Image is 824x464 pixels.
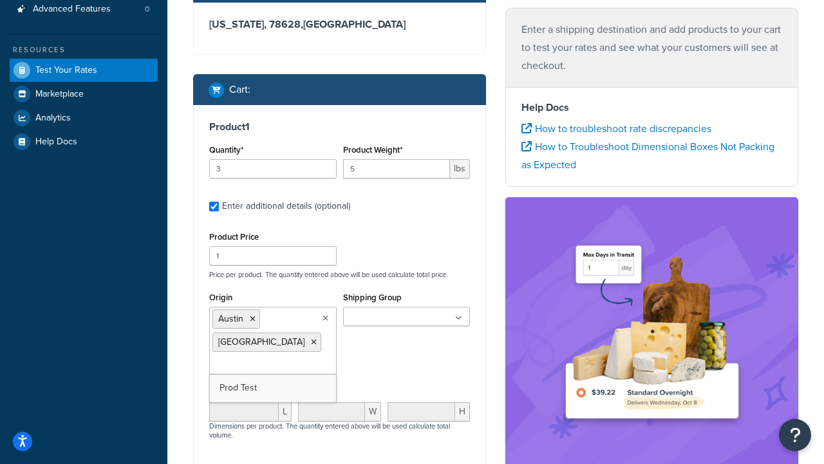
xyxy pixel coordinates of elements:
h3: [US_STATE], 78628 , [GEOGRAPHIC_DATA] [209,18,470,31]
p: Enter a shipping destination and add products to your cart to test your rates and see what your c... [521,21,782,75]
span: 0 [145,4,149,15]
a: Test Your Rates [10,59,158,82]
span: lbs [450,159,470,179]
a: Prod Test [210,374,336,402]
span: L [279,402,292,421]
span: [GEOGRAPHIC_DATA] [218,335,304,349]
span: Austin [218,312,243,325]
p: Price per product. The quantity entered above will be used calculate total price. [206,270,473,279]
button: Open Resource Center [779,419,811,451]
div: Enter additional details (optional) [222,197,350,215]
span: Test Your Rates [35,65,97,76]
a: Help Docs [10,130,158,153]
label: Shipping Group [343,293,402,302]
h2: Cart : [229,84,250,95]
a: How to Troubleshoot Dimensional Boxes Not Packing as Expected [521,139,774,172]
input: 0.00 [343,159,451,179]
span: Advanced Features [33,4,111,15]
input: 0 [209,159,337,179]
span: H [455,402,470,421]
label: Product Weight* [343,145,402,155]
span: Help Docs [35,137,77,148]
a: How to troubleshoot rate discrepancies [521,121,711,136]
p: Dimensions per product. The quantity entered above will be used calculate total volume. [206,421,473,440]
a: Marketplace [10,82,158,106]
h4: Help Docs [521,100,782,115]
a: Analytics [10,106,158,130]
span: Analytics [35,113,71,124]
label: Origin [209,293,232,302]
img: feature-image-ddt-36eae7f7280da8017bfb280eaccd9c446f90b1fe08728e4019434db127062ab4.png [556,217,749,449]
span: Marketplace [35,89,84,100]
label: Product Price [209,232,259,242]
div: Resources [10,44,158,55]
label: Quantity* [209,145,243,155]
h3: Product 1 [209,121,470,133]
span: W [365,402,381,421]
input: Enter additional details (optional) [209,202,219,211]
span: Prod Test [220,381,257,394]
